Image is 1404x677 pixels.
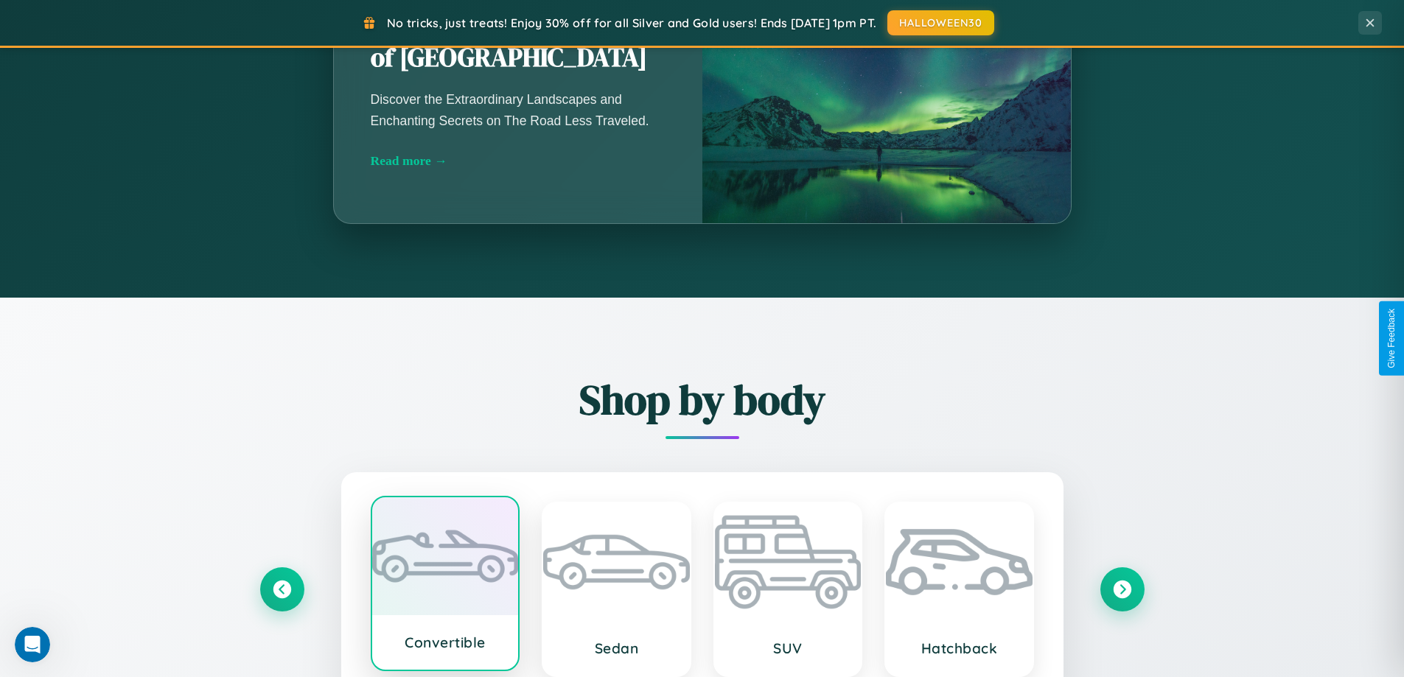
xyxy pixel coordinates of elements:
[558,639,675,657] h3: Sedan
[887,10,994,35] button: HALLOWEEN30
[387,15,876,30] span: No tricks, just treats! Enjoy 30% off for all Silver and Gold users! Ends [DATE] 1pm PT.
[1386,309,1397,368] div: Give Feedback
[260,371,1145,428] h2: Shop by body
[730,639,847,657] h3: SUV
[371,153,666,169] div: Read more →
[387,634,504,651] h3: Convertible
[15,627,50,662] iframe: Intercom live chat
[371,89,666,130] p: Discover the Extraordinary Landscapes and Enchanting Secrets on The Road Less Traveled.
[371,7,666,75] h2: Unearthing the Mystique of [GEOGRAPHIC_DATA]
[901,639,1018,657] h3: Hatchback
